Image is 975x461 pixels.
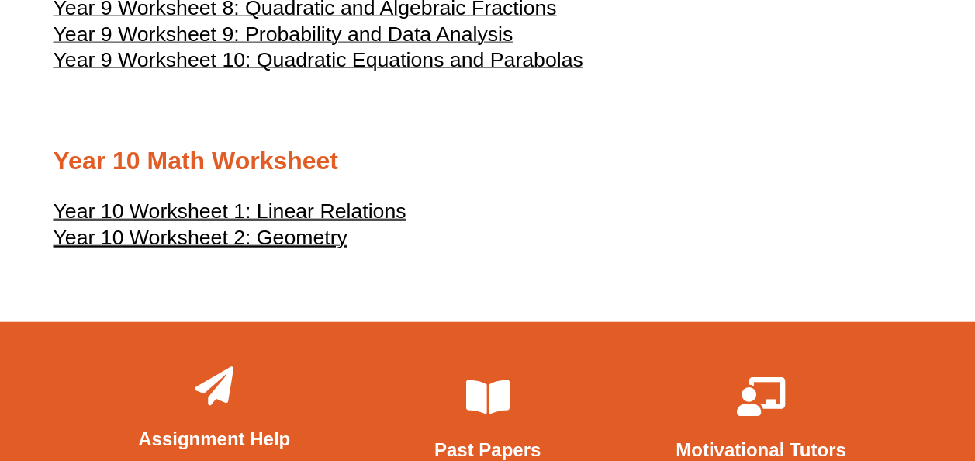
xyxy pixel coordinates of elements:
a: Year 9 Worksheet 8: Quadratic and Algebraic Fractions [54,3,557,19]
b: Motivational Tutors [676,439,846,460]
u: Year 10 Worksheet 2: Geometry [54,226,347,249]
span: Year 9 Worksheet 10: Quadratic Equations and Parabolas [54,48,583,71]
span: Year 9 Worksheet 9: Probability and Data Analysis [54,23,513,46]
a: Year 10 Worksheet 1: Linear Relations [54,206,406,222]
b: Past Papers [434,439,541,460]
a: Year 9 Worksheet 10: Quadratic Equations and Parabolas [54,55,583,71]
h2: Year 10 Math Worksheet [54,145,922,178]
b: Assignment Help [138,428,290,449]
u: Year 10 Worksheet 1: Linear Relations [54,199,406,223]
a: Year 10 Worksheet 2: Geometry [54,233,347,248]
a: Year 9 Worksheet 9: Probability and Data Analysis [54,29,513,45]
iframe: Chat Widget [717,286,975,461]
